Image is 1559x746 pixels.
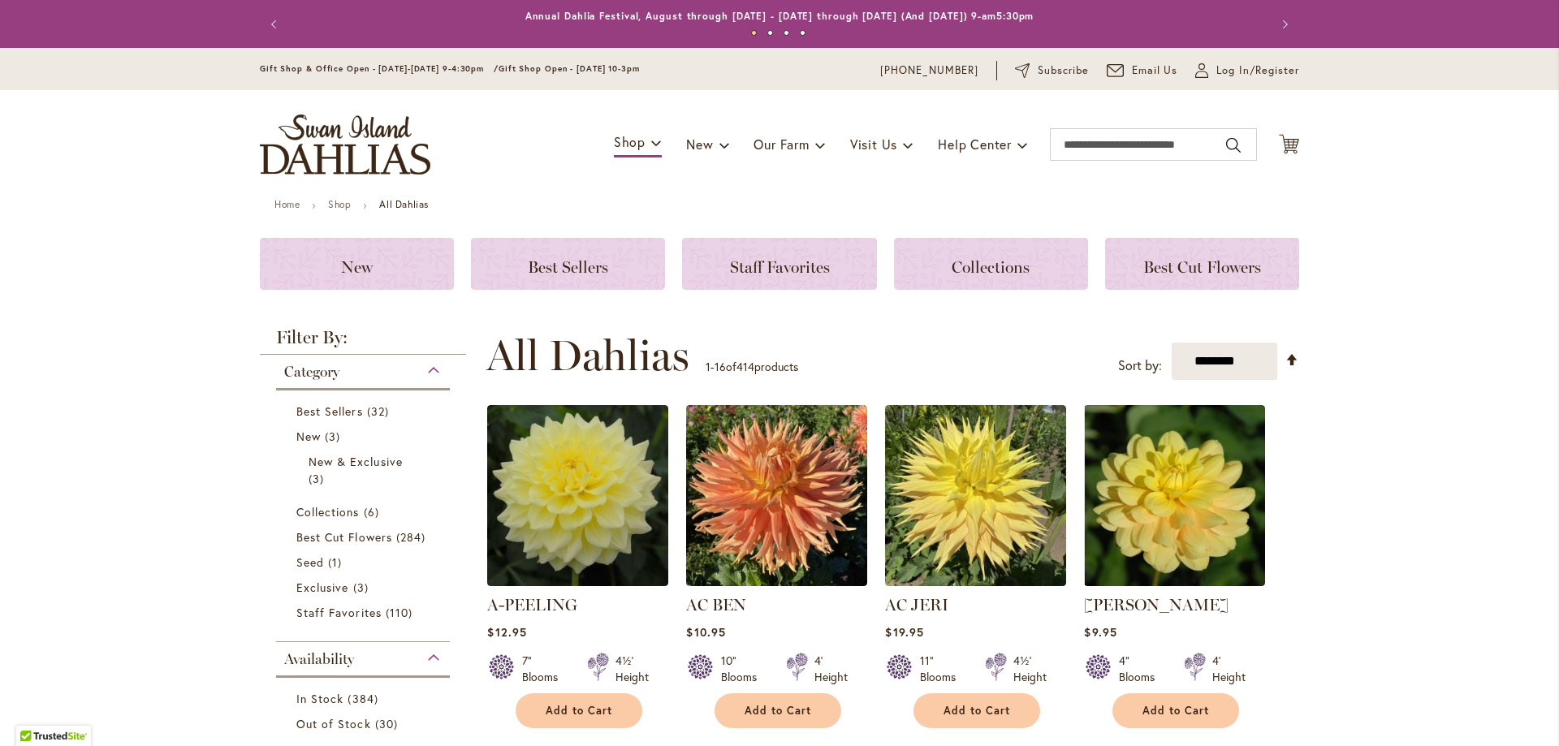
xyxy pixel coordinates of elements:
[686,136,713,153] span: New
[499,63,640,74] span: Gift Shop Open - [DATE] 10-3pm
[296,554,324,570] span: Seed
[274,198,300,210] a: Home
[894,238,1088,290] a: Collections
[516,693,642,728] button: Add to Cart
[348,690,382,707] span: 384
[885,595,948,614] a: AC JERI
[885,574,1066,589] a: AC Jeri
[850,136,897,153] span: Visit Us
[296,428,434,445] a: New
[1267,8,1299,41] button: Next
[944,704,1010,718] span: Add to Cart
[260,329,466,355] strong: Filter By:
[1084,624,1116,640] span: $9.95
[260,8,292,41] button: Previous
[1084,405,1265,586] img: AHOY MATEY
[754,136,809,153] span: Our Farm
[1195,63,1299,79] a: Log In/Register
[522,653,568,685] div: 7" Blooms
[1216,63,1299,79] span: Log In/Register
[1038,63,1089,79] span: Subscribe
[885,405,1066,586] img: AC Jeri
[296,604,434,621] a: Staff Favorites
[784,30,789,36] button: 3 of 4
[1143,257,1261,277] span: Best Cut Flowers
[938,136,1012,153] span: Help Center
[751,30,757,36] button: 1 of 4
[1105,238,1299,290] a: Best Cut Flowers
[487,624,526,640] span: $12.95
[487,405,668,586] img: A-Peeling
[730,257,830,277] span: Staff Favorites
[260,63,499,74] span: Gift Shop & Office Open - [DATE]-[DATE] 9-4:30pm /
[296,529,392,545] span: Best Cut Flowers
[1212,653,1246,685] div: 4' Height
[682,238,876,290] a: Staff Favorites
[325,428,344,445] span: 3
[721,653,767,685] div: 10" Blooms
[296,504,360,520] span: Collections
[880,63,978,79] a: [PHONE_NUMBER]
[686,595,746,614] a: AC BEN
[309,453,421,487] a: New &amp; Exclusive
[800,30,805,36] button: 4 of 4
[767,30,773,36] button: 2 of 4
[296,715,434,732] a: Out of Stock 30
[715,359,726,374] span: 16
[284,650,354,668] span: Availability
[1084,574,1265,589] a: AHOY MATEY
[614,133,646,150] span: Shop
[367,403,393,420] span: 32
[364,503,383,520] span: 6
[1013,653,1047,685] div: 4½' Height
[328,198,351,210] a: Shop
[260,238,454,290] a: New
[260,114,430,175] a: store logo
[706,354,798,380] p: - of products
[952,257,1030,277] span: Collections
[379,198,429,210] strong: All Dahlias
[386,604,417,621] span: 110
[296,716,371,731] span: Out of Stock
[296,403,434,420] a: Best Sellers
[296,690,434,707] a: In Stock 384
[471,238,665,290] a: Best Sellers
[296,691,343,706] span: In Stock
[1118,351,1162,381] label: Sort by:
[885,624,923,640] span: $19.95
[1112,693,1239,728] button: Add to Cart
[920,653,965,685] div: 11" Blooms
[296,554,434,571] a: Seed
[686,574,867,589] a: AC BEN
[487,574,668,589] a: A-Peeling
[1015,63,1089,79] a: Subscribe
[1084,595,1229,614] a: [PERSON_NAME]
[487,595,577,614] a: A-PEELING
[296,503,434,520] a: Collections
[396,528,430,545] span: 284
[1132,63,1178,79] span: Email Us
[296,580,348,595] span: Exclusive
[296,429,321,444] span: New
[296,528,434,545] a: Best Cut Flowers
[913,693,1040,728] button: Add to Cart
[686,624,725,640] span: $10.95
[296,605,382,620] span: Staff Favorites
[814,653,848,685] div: 4' Height
[706,359,710,374] span: 1
[309,470,328,487] span: 3
[528,257,608,277] span: Best Sellers
[1107,63,1178,79] a: Email Us
[525,10,1034,22] a: Annual Dahlia Festival, August through [DATE] - [DATE] through [DATE] (And [DATE]) 9-am5:30pm
[1119,653,1164,685] div: 4" Blooms
[296,403,363,419] span: Best Sellers
[375,715,402,732] span: 30
[615,653,649,685] div: 4½' Height
[736,359,754,374] span: 414
[745,704,811,718] span: Add to Cart
[328,554,346,571] span: 1
[1142,704,1209,718] span: Add to Cart
[309,454,403,469] span: New & Exclusive
[341,257,373,277] span: New
[296,579,434,596] a: Exclusive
